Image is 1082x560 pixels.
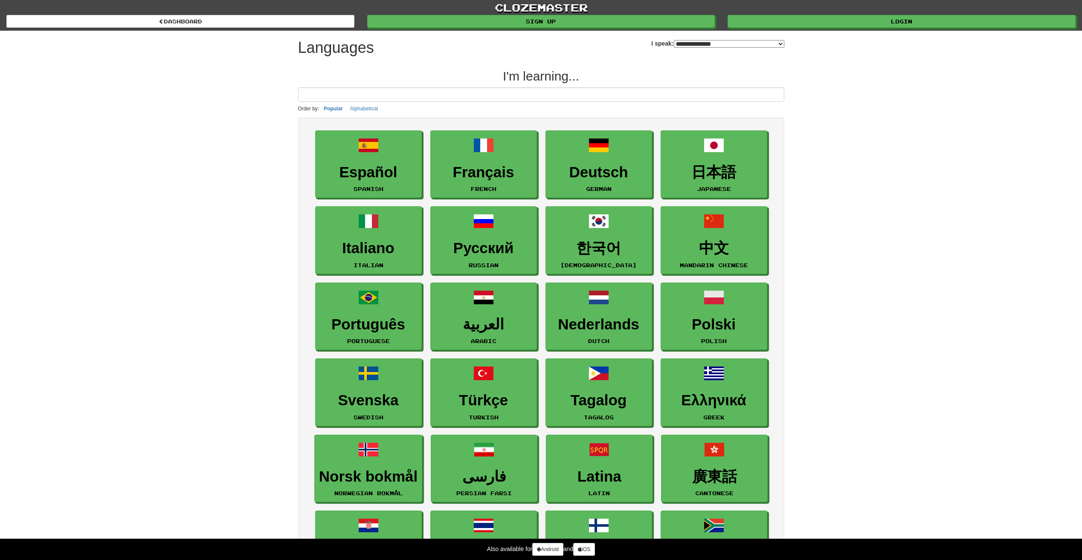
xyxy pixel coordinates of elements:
a: ItalianoItalian [315,206,422,274]
h3: Ελληνικά [665,392,763,409]
small: Persian Farsi [456,490,512,496]
a: 中文Mandarin Chinese [661,206,767,274]
button: Alphabetical [348,104,380,113]
h3: فارسی [435,468,533,485]
a: NederlandsDutch [545,283,652,350]
button: Popular [321,104,345,113]
small: Polish [701,338,727,344]
small: Spanish [354,186,383,192]
h3: Français [435,164,532,181]
a: TürkçeTurkish [430,358,537,426]
select: I speak: [674,40,784,48]
a: Norsk bokmålNorwegian Bokmål [314,435,422,502]
h3: Türkçe [435,392,532,409]
a: Sign up [367,15,715,28]
small: Order by: [298,106,319,112]
small: Mandarin Chinese [680,262,748,268]
small: Arabic [471,338,496,344]
a: DeutschGerman [545,130,652,198]
small: Norwegian Bokmål [334,490,403,496]
a: LatinaLatin [546,435,653,502]
small: Greek [703,414,725,420]
small: Turkish [469,414,499,420]
h3: Nederlands [550,316,647,333]
small: [DEMOGRAPHIC_DATA] [560,262,637,268]
h3: Português [320,316,417,333]
h3: 日本語 [665,164,763,181]
a: dashboard [6,15,354,28]
small: Cantonese [695,490,734,496]
h3: Norsk bokmål [319,468,418,485]
a: SvenskaSwedish [315,358,422,426]
a: ΕλληνικάGreek [661,358,767,426]
h3: 中文 [665,240,763,257]
h3: Italiano [320,240,417,257]
h3: العربية [435,316,532,333]
a: PolskiPolish [661,283,767,350]
a: فارسیPersian Farsi [431,435,537,502]
small: Italian [354,262,383,268]
small: Russian [469,262,499,268]
small: Dutch [588,338,609,344]
h1: Languages [298,39,374,56]
h3: Svenska [320,392,417,409]
h3: Русский [435,240,532,257]
a: PortuguêsPortuguese [315,283,422,350]
a: 한국어[DEMOGRAPHIC_DATA] [545,206,652,274]
small: Latin [589,490,610,496]
h3: Tagalog [550,392,647,409]
h2: I'm learning... [298,69,784,83]
small: French [471,186,496,192]
a: 廣東話Cantonese [661,435,768,502]
a: العربيةArabic [430,283,537,350]
a: Login [728,15,1076,28]
h3: Polski [665,316,763,333]
h3: Deutsch [550,164,647,181]
h3: 한국어 [550,240,647,257]
h3: 廣東話 [666,468,763,485]
a: FrançaisFrench [430,130,537,198]
a: 日本語Japanese [661,130,767,198]
small: Swedish [354,414,383,420]
small: Portuguese [347,338,390,344]
small: Tagalog [584,414,614,420]
h3: Español [320,164,417,181]
a: РусскийRussian [430,206,537,274]
small: Japanese [697,186,731,192]
small: German [586,186,612,192]
a: TagalogTagalog [545,358,652,426]
label: I speak: [651,39,784,48]
h3: Latina [551,468,648,485]
a: Android [532,543,563,556]
a: iOS [573,543,595,556]
a: EspañolSpanish [315,130,422,198]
